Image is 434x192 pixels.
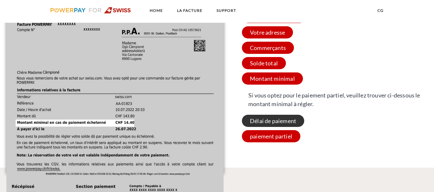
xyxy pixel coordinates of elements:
[242,88,431,112] span: Si vous optez pour le paiement partiel, veuillez trouver ci-dessous le montant minimal à régler.
[172,5,208,16] a: LA FACTURE
[242,115,304,127] span: Délai de paiement
[242,57,286,69] span: Solde total
[242,130,300,142] span: paiement partiel
[242,42,294,54] span: Commerçants
[211,5,242,16] a: SUPPORT
[242,72,303,85] span: Montant minimal
[50,7,131,13] img: logo-swiss.svg
[242,26,293,38] span: Votre adresse
[144,5,168,16] a: Home
[372,5,389,16] a: CG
